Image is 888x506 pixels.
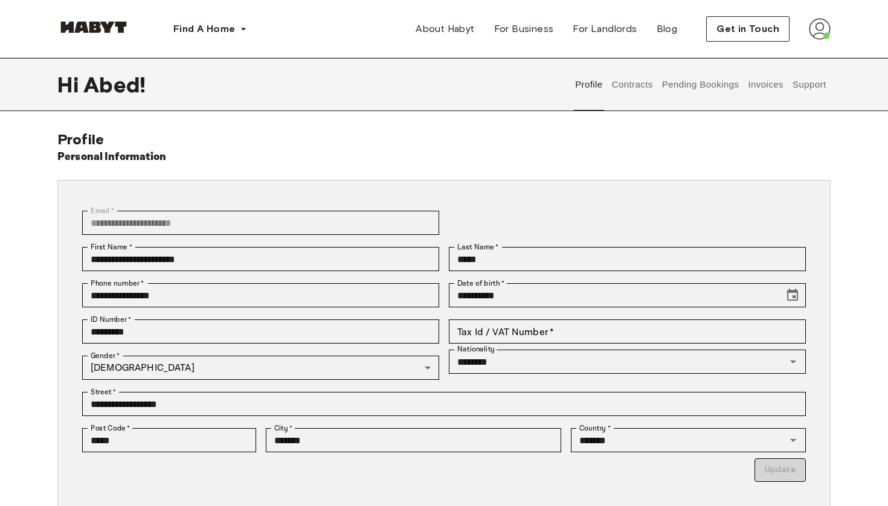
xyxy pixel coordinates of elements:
button: Contracts [610,58,654,111]
span: Hi [57,72,83,97]
button: Find A Home [164,17,257,41]
label: Street [91,386,116,397]
div: user profile tabs [571,58,831,111]
label: Date of birth [457,278,504,289]
img: Habyt [57,21,130,33]
label: Email [91,205,114,216]
h6: Personal Information [57,149,167,165]
span: Get in Touch [716,22,779,36]
button: Open [785,432,802,449]
a: For Business [484,17,564,41]
a: Blog [647,17,687,41]
button: Get in Touch [706,16,790,42]
div: You can't change your email address at the moment. Please reach out to customer support in case y... [82,211,439,235]
button: Open [785,353,802,370]
span: Profile [57,130,104,148]
label: Phone number [91,278,144,289]
button: Support [791,58,828,111]
span: Blog [657,22,678,36]
label: First Name [91,242,132,252]
button: Profile [574,58,605,111]
button: Choose date, selected date is Dec 5, 1998 [780,283,805,307]
label: Country [579,423,611,434]
div: [DEMOGRAPHIC_DATA] [82,356,439,380]
span: Abed ! [83,72,146,97]
img: avatar [809,18,831,40]
label: Nationality [457,344,495,354]
span: For Landlords [573,22,637,36]
a: About Habyt [406,17,484,41]
label: Last Name [457,242,499,252]
span: For Business [494,22,554,36]
span: About Habyt [416,22,474,36]
button: Pending Bookings [660,58,741,111]
label: Post Code [91,423,130,434]
label: City [274,423,293,434]
button: Invoices [747,58,785,111]
label: ID Number [91,314,131,325]
span: Find A Home [173,22,235,36]
label: Gender [91,350,120,361]
a: For Landlords [563,17,646,41]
